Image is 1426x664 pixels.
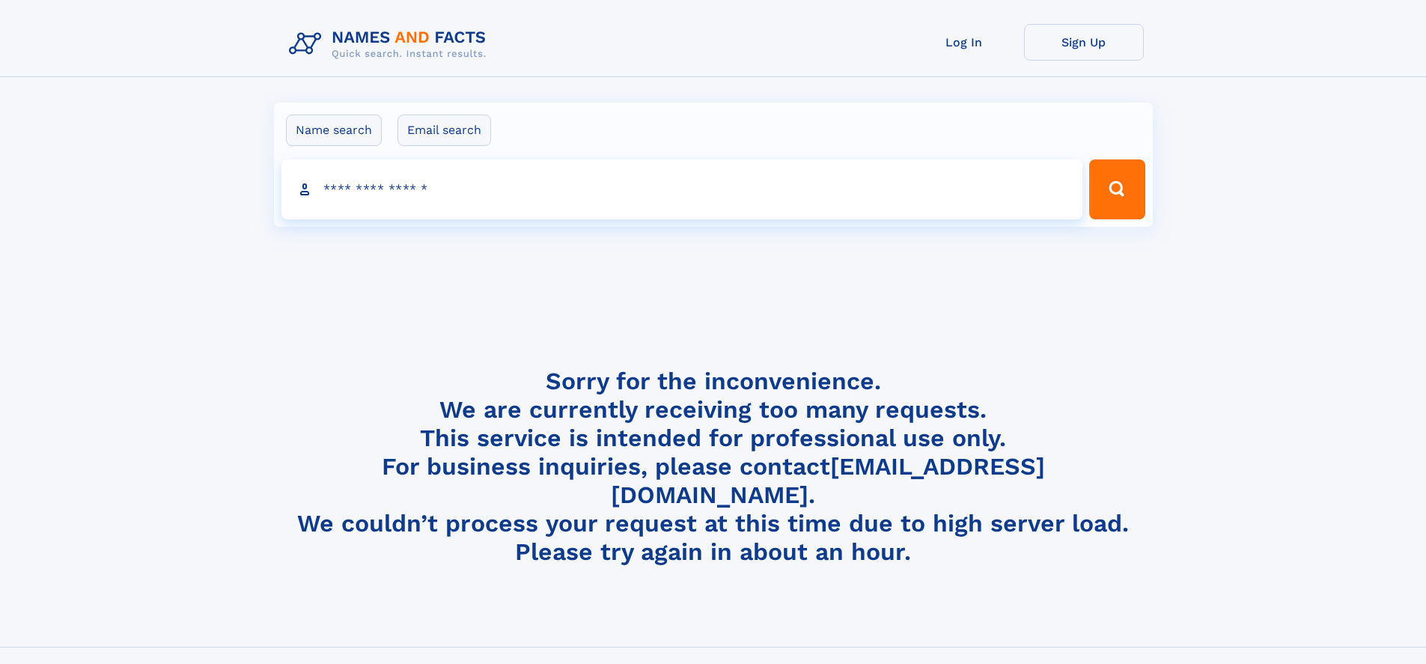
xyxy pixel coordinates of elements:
[397,115,491,146] label: Email search
[286,115,382,146] label: Name search
[283,367,1144,567] h4: Sorry for the inconvenience. We are currently receiving too many requests. This service is intend...
[1024,24,1144,61] a: Sign Up
[1089,159,1145,219] button: Search Button
[611,452,1045,509] a: [EMAIL_ADDRESS][DOMAIN_NAME]
[281,159,1083,219] input: search input
[904,24,1024,61] a: Log In
[283,24,499,64] img: Logo Names and Facts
